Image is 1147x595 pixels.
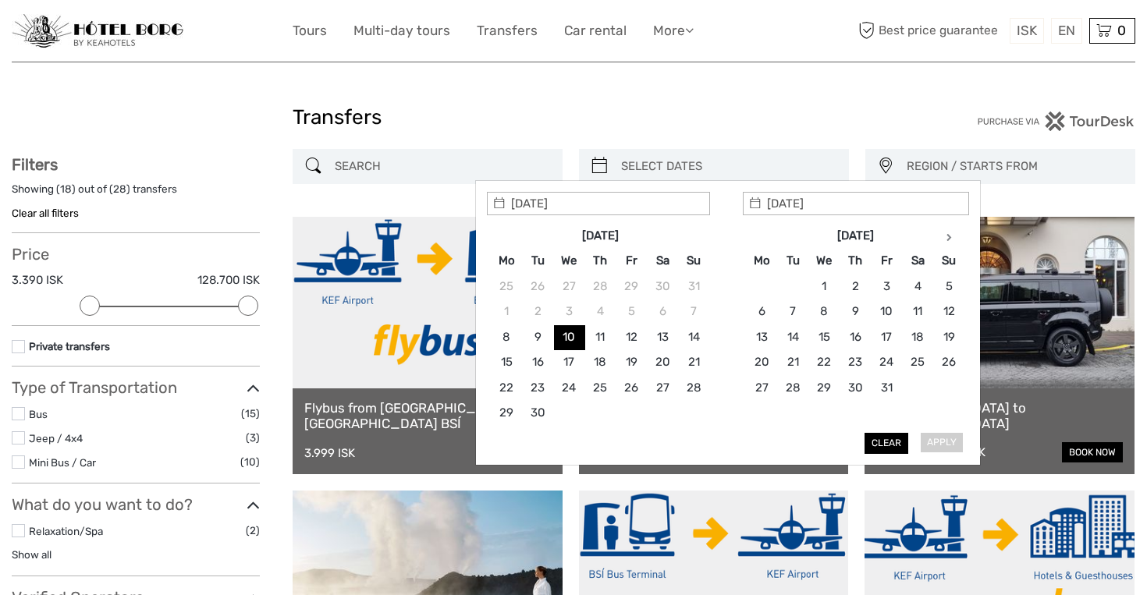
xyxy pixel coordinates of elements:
input: SEARCH [328,153,555,180]
td: 26 [522,274,553,299]
td: 28 [777,375,808,400]
td: 3 [553,299,584,324]
td: 21 [777,350,808,375]
td: 5 [616,299,647,324]
button: Clear [865,433,908,453]
span: ISK [1017,23,1037,38]
td: 15 [491,350,522,375]
td: 17 [871,324,902,349]
td: 19 [933,324,964,349]
td: 10 [553,324,584,349]
input: SELECT DATES [615,153,841,180]
td: 12 [616,324,647,349]
td: 25 [584,375,616,400]
td: 30 [840,375,871,400]
td: 11 [902,299,933,324]
td: 6 [647,299,678,324]
td: 30 [522,400,553,425]
td: 22 [808,350,840,375]
td: 25 [491,274,522,299]
td: 8 [808,299,840,324]
th: Tu [522,249,553,274]
th: Fr [871,249,902,274]
label: 18 [60,182,72,197]
h3: What do you want to do? [12,495,260,514]
th: Su [933,249,964,274]
td: 25 [902,350,933,375]
a: Clear all filters [12,207,79,219]
img: PurchaseViaTourDesk.png [977,112,1135,131]
td: 29 [808,375,840,400]
td: 24 [553,375,584,400]
label: 3.390 ISK [12,272,63,289]
th: [DATE] [777,224,933,249]
img: 97-048fac7b-21eb-4351-ac26-83e096b89eb3_logo_small.jpg [12,14,183,48]
a: Relaxation/Spa [29,525,103,537]
td: 6 [746,299,777,324]
td: 4 [584,299,616,324]
th: Th [584,249,616,274]
span: (3) [246,429,260,447]
td: 18 [584,350,616,375]
td: 13 [647,324,678,349]
a: Bus [29,408,48,420]
td: 3 [871,274,902,299]
th: Fr [616,249,647,274]
td: 26 [933,350,964,375]
td: 31 [871,375,902,400]
td: 30 [647,274,678,299]
a: Multi-day tours [353,19,450,42]
td: 8 [491,324,522,349]
a: Tours [293,19,327,42]
td: 16 [840,324,871,349]
td: 7 [678,299,709,324]
div: EN [1051,18,1082,44]
a: Show all [12,548,51,561]
div: Showing ( ) out of ( ) transfers [12,182,260,206]
a: Flybus from [GEOGRAPHIC_DATA] to [GEOGRAPHIC_DATA] BSÍ [304,400,551,432]
td: 20 [647,350,678,375]
td: 27 [746,375,777,400]
td: 20 [746,350,777,375]
strong: Filters [12,155,58,174]
td: 2 [522,299,553,324]
td: 24 [871,350,902,375]
th: Su [678,249,709,274]
label: 28 [113,182,126,197]
td: 1 [491,299,522,324]
td: 11 [584,324,616,349]
button: Open LiveChat chat widget [179,24,198,43]
td: 31 [678,274,709,299]
a: book now [1062,442,1123,462]
a: More [653,19,694,42]
a: Mini Bus / Car [29,456,96,469]
td: 17 [553,350,584,375]
th: Mo [491,249,522,274]
th: Th [840,249,871,274]
td: 1 [808,274,840,299]
td: 23 [522,375,553,400]
span: Best price guarantee [854,18,1006,44]
td: 26 [616,375,647,400]
th: We [808,249,840,274]
th: Sa [647,249,678,274]
div: 3.999 ISK [304,446,355,460]
td: 10 [871,299,902,324]
th: We [553,249,584,274]
th: [DATE] [522,224,678,249]
td: 22 [491,375,522,400]
td: 29 [491,400,522,425]
th: Mo [746,249,777,274]
span: (10) [240,453,260,471]
td: 14 [678,324,709,349]
td: 13 [746,324,777,349]
td: 23 [840,350,871,375]
th: Sa [902,249,933,274]
td: 12 [933,299,964,324]
button: REGION / STARTS FROM [900,154,1127,179]
span: 0 [1115,23,1128,38]
td: 18 [902,324,933,349]
a: Car rental [564,19,627,42]
span: (15) [241,405,260,423]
